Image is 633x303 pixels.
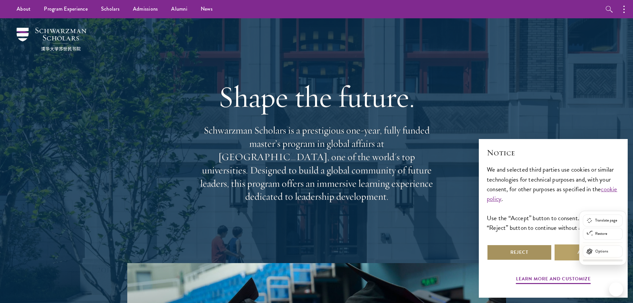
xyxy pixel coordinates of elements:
[583,245,623,257] button: Options
[595,218,617,223] span: Translate page
[197,78,436,115] h1: Shape the future.
[487,184,617,204] a: cookie policy
[595,249,608,254] span: Options
[487,244,552,260] button: Reject
[487,147,620,158] h2: Notice
[17,28,86,51] img: Schwarzman Scholars
[583,215,623,227] button: Translate page
[516,275,591,285] button: Learn more and customize
[487,165,620,232] div: We and selected third parties use cookies or similar technologies for technical purposes and, wit...
[583,228,623,240] button: Restore
[609,282,623,296] button: FluxTranslate
[197,124,436,203] p: Schwarzman Scholars is a prestigious one-year, fully funded master’s program in global affairs at...
[555,244,620,260] button: Accept
[595,231,607,236] span: Restore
